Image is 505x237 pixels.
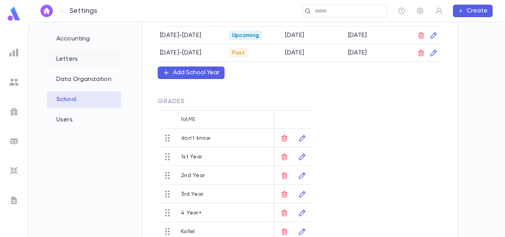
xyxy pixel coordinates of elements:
div: 3rd Year [181,191,203,197]
div: Name [177,110,216,129]
div: School [47,91,121,108]
div: Letters [47,51,121,68]
div: 2nd Year [181,172,205,179]
td: [DATE]-[DATE] [158,44,226,62]
div: Add School Year [173,69,219,77]
img: letters_grey.7941b92b52307dd3b8a917253454ce1c.svg [9,196,19,205]
img: home_white.a664292cf8c1dea59945f0da9f25487c.svg [42,8,51,14]
div: Name [181,110,195,129]
div: 1st Year [181,154,202,160]
td: [DATE] [346,27,398,44]
span: Grades [158,98,313,105]
div: Users [47,111,121,128]
img: campaigns_grey.99e729a5f7ee94e3726e6486bddda8f1.svg [9,107,19,116]
td: [DATE] [283,27,345,44]
img: imports_grey.530a8a0e642e233f2baf0ef88e8c9fcb.svg [9,166,19,176]
span: Past [229,50,248,56]
button: Add School Year [158,67,225,79]
p: Settings [70,7,97,15]
td: [DATE] [283,44,345,62]
div: don't know [181,135,211,141]
div: Accounting [47,30,121,47]
td: [DATE]-[DATE] [158,27,226,44]
button: Create [453,5,493,17]
img: logo [6,6,22,21]
span: Upcoming [229,32,262,39]
img: batches_grey.339ca447c9d9533ef1741baa751efc33.svg [9,137,19,146]
img: students_grey.60c7aba0da46da39d6d829b817ac14fc.svg [9,77,19,87]
div: Kollel [181,228,195,235]
button: Sort [195,113,208,126]
div: Data Organization [47,71,121,88]
img: reports_grey.c525e4749d1bce6a11f5fe2a8de1b229.svg [9,48,19,57]
div: 4 Year+ [181,210,202,216]
td: [DATE] [346,44,398,62]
